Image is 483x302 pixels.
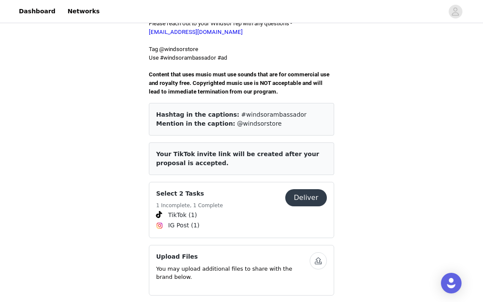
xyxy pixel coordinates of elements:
img: Instagram Icon [156,222,163,229]
a: Dashboard [14,2,60,21]
div: avatar [451,5,459,18]
span: Your TikTok invite link will be created after your proposal is accepted. [156,151,319,166]
span: IG Post (1) [168,221,199,230]
span: Mention in the caption: [156,120,235,127]
span: @windsorstore [237,120,282,127]
div: Select 2 Tasks [149,182,334,238]
span: Use #windsorambassador #ad [149,54,227,61]
h4: Select 2 Tasks [156,189,223,198]
a: [EMAIL_ADDRESS][DOMAIN_NAME] [149,29,243,35]
p: You may upload additional files to share with the brand below. [156,265,310,281]
button: Deliver [285,189,327,206]
a: Networks [62,2,105,21]
span: #windsorambassador [241,111,307,118]
div: Open Intercom Messenger [441,273,462,293]
h4: Upload Files [156,252,310,261]
span: Tag @windsorstore [149,46,198,52]
h5: 1 Incomplete, 1 Complete [156,202,223,209]
span: TikTok (1) [168,211,197,220]
span: Hashtag in the captions: [156,111,239,118]
span: Content that uses music must use sounds that are for commercial use and royalty free. Copyrighted... [149,71,331,95]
